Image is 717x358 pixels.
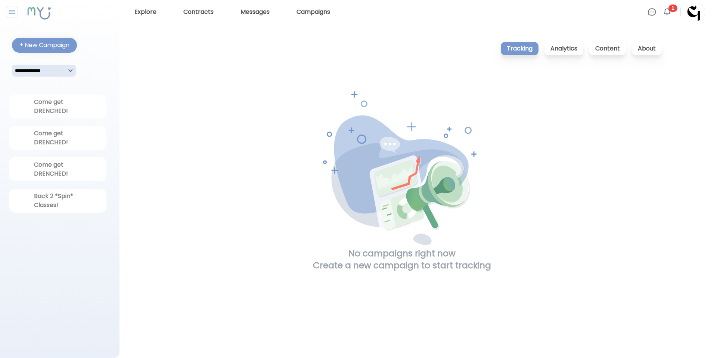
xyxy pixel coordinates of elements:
img: Chat [648,7,657,16]
div: Back 2 *Spin* Classes! [34,192,82,210]
h1: Create a new campaign to start tracking [313,259,491,271]
a: Contracts [180,6,217,18]
div: + New Campaign [19,41,69,50]
p: Content [589,42,626,55]
p: Tracking [501,42,538,55]
span: 1 [668,4,677,12]
img: Close sidebar [7,7,17,16]
button: + New Campaign [12,38,77,53]
img: Profile [687,3,705,21]
div: Come get DRENCHED! [34,129,82,147]
div: Come get DRENCHED! [34,98,82,115]
h1: No campaigns right now [348,247,456,259]
p: Analytics [544,42,583,55]
img: Bell [662,7,671,16]
p: About [632,42,662,55]
a: Campaigns [294,6,333,18]
a: Explore [131,6,159,18]
img: No Campaigns right now [323,91,481,247]
div: Come get DRENCHED! [34,160,82,178]
a: Messages [238,6,273,18]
